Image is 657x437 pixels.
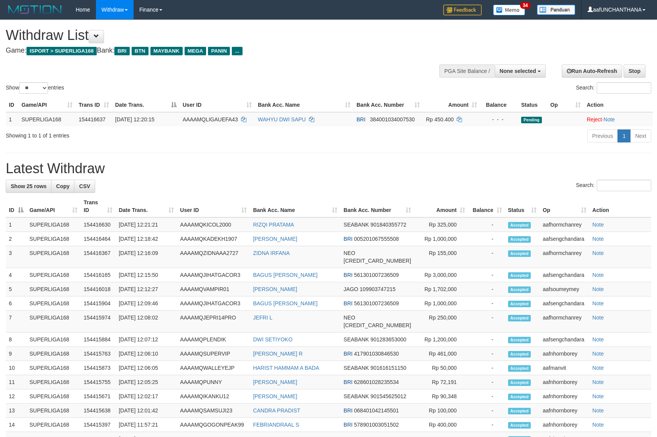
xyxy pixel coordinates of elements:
td: AAAAMQZIDNAAA2727 [177,246,250,268]
a: CANDRA PRADIST [253,407,300,414]
td: AAAAMQJIHATGACOR3 [177,268,250,282]
a: BAGUS [PERSON_NAME] [253,272,317,278]
h1: Withdraw List [6,28,430,43]
td: AAAAMQKADEKH1907 [177,232,250,246]
a: Copy [51,180,74,193]
span: Copy 901545625012 to clipboard [370,393,406,399]
td: Rp 461,000 [414,347,468,361]
span: Accepted [508,315,531,321]
td: aafhormchanrey [540,311,589,333]
div: - - - [483,116,515,123]
td: aafsengchandara [540,296,589,311]
td: Rp 1,702,000 [414,282,468,296]
td: - [468,296,505,311]
span: Copy 005201067555508 to clipboard [354,236,399,242]
span: Copy [56,183,69,189]
td: - [468,375,505,389]
td: - [468,232,505,246]
a: DWI SETIYOKO [253,336,292,343]
span: Copy 417901030846530 to clipboard [354,351,399,357]
td: AAAAMQPLENDIK [177,333,250,347]
span: PANIN [208,47,230,55]
span: SEABANK [343,393,369,399]
span: Accepted [508,222,531,228]
a: Note [593,351,604,357]
a: BAGUS [PERSON_NAME] [253,300,317,306]
span: Copy 561301007236509 to clipboard [354,272,399,278]
td: 5 [6,282,26,296]
td: SUPERLIGA168 [18,112,76,126]
th: Status [518,98,547,112]
td: AAAAMQIKANKU12 [177,389,250,404]
span: BRI [343,236,352,242]
td: AAAAMQKICOL2000 [177,217,250,232]
td: aafnhornborey [540,375,589,389]
select: Showentries [19,82,48,94]
span: BTN [132,47,149,55]
td: Rp 250,000 [414,311,468,333]
td: Rp 50,000 [414,361,468,375]
span: Rp 450.400 [426,116,454,122]
h4: Game: Bank: [6,47,430,55]
span: BRI [343,300,352,306]
td: 154415904 [81,296,116,311]
th: Bank Acc. Number: activate to sort column ascending [340,195,414,217]
span: BRI [343,351,352,357]
a: [PERSON_NAME] [253,379,297,385]
th: Game/API: activate to sort column ascending [26,195,81,217]
span: Accepted [508,408,531,414]
a: Note [593,272,604,278]
td: SUPERLIGA168 [26,217,81,232]
th: Balance: activate to sort column ascending [468,195,505,217]
td: 154415397 [81,418,116,432]
a: Previous [587,129,618,142]
td: SUPERLIGA168 [26,361,81,375]
td: Rp 1,200,000 [414,333,468,347]
td: [DATE] 11:57:21 [116,418,177,432]
input: Search: [597,82,651,94]
span: AAAAMQLIGAUEFA43 [183,116,238,122]
span: BRI [343,272,352,278]
a: Note [593,407,604,414]
a: Reject [587,116,602,122]
a: Note [604,116,615,122]
span: BRI [343,422,352,428]
th: ID [6,98,18,112]
span: Copy 561301007236509 to clipboard [354,300,399,306]
td: AAAAMQJIHATGACOR3 [177,296,250,311]
a: Show 25 rows [6,180,51,193]
td: aafnhornborey [540,389,589,404]
td: 1 [6,217,26,232]
a: [PERSON_NAME] [253,286,297,292]
a: [PERSON_NAME] [253,393,297,399]
td: aafsengchandara [540,333,589,347]
td: 1 [6,112,18,126]
td: AAAAMQVAMPIR01 [177,282,250,296]
td: Rp 325,000 [414,217,468,232]
span: Accepted [508,394,531,400]
td: 6 [6,296,26,311]
span: Copy 5859458176076272 to clipboard [343,258,411,264]
td: SUPERLIGA168 [26,282,81,296]
a: RIZQI PRATAMA [253,222,294,228]
td: SUPERLIGA168 [26,404,81,418]
td: [DATE] 12:16:09 [116,246,177,268]
td: 12 [6,389,26,404]
td: - [468,361,505,375]
th: Date Trans.: activate to sort column ascending [116,195,177,217]
td: AAAAMQSUPERVIP [177,347,250,361]
span: Accepted [508,337,531,343]
td: - [468,282,505,296]
td: 10 [6,361,26,375]
span: Copy 901616151150 to clipboard [370,365,406,371]
td: SUPERLIGA168 [26,268,81,282]
div: PGA Site Balance / [439,65,495,78]
a: Note [593,300,604,306]
span: Copy 901840355772 to clipboard [370,222,406,228]
span: Accepted [508,301,531,307]
th: ID: activate to sort column descending [6,195,26,217]
td: 154416018 [81,282,116,296]
span: Accepted [508,250,531,257]
td: 4 [6,268,26,282]
td: [DATE] 12:12:27 [116,282,177,296]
